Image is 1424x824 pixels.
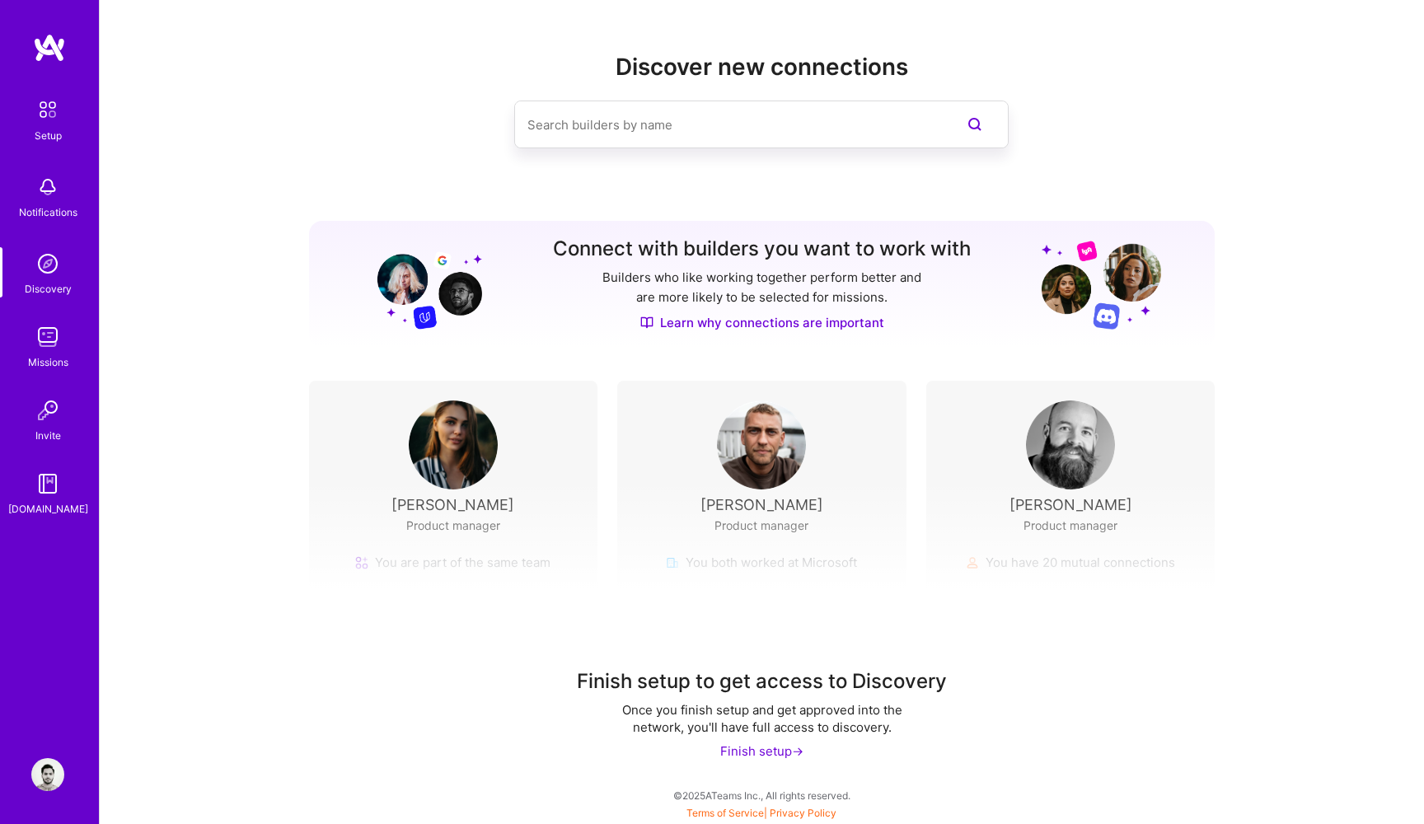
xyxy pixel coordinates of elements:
div: Discovery [25,280,72,297]
div: © 2025 ATeams Inc., All rights reserved. [99,775,1424,816]
i: icon SearchPurple [965,115,985,134]
div: Finish setup -> [720,742,803,760]
a: Learn why connections are important [640,314,884,331]
img: discovery [31,247,64,280]
h3: Connect with builders you want to work with [553,237,971,261]
img: User Avatar [717,400,806,489]
img: User Avatar [31,758,64,791]
img: Grow your network [1042,240,1161,330]
div: Notifications [19,204,77,221]
img: User Avatar [409,400,498,489]
img: teamwork [31,321,64,353]
input: Search builders by name [527,104,930,146]
div: Invite [35,427,61,444]
div: Once you finish setup and get approved into the network, you'll have full access to discovery. [597,701,927,736]
img: Invite [31,394,64,427]
img: logo [33,33,66,63]
a: User Avatar [27,758,68,791]
p: Builders who like working together perform better and are more likely to be selected for missions. [599,268,925,307]
img: User Avatar [1026,400,1115,489]
div: Missions [28,353,68,371]
img: Grow your network [363,239,482,330]
img: guide book [31,467,64,500]
div: [DOMAIN_NAME] [8,500,88,517]
img: setup [30,92,65,127]
img: Discover [640,316,653,330]
img: bell [31,171,64,204]
span: | [686,807,836,819]
div: Setup [35,127,62,144]
div: Finish setup to get access to Discovery [577,668,947,695]
a: Terms of Service [686,807,764,819]
a: Privacy Policy [770,807,836,819]
h2: Discover new connections [309,54,1216,81]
